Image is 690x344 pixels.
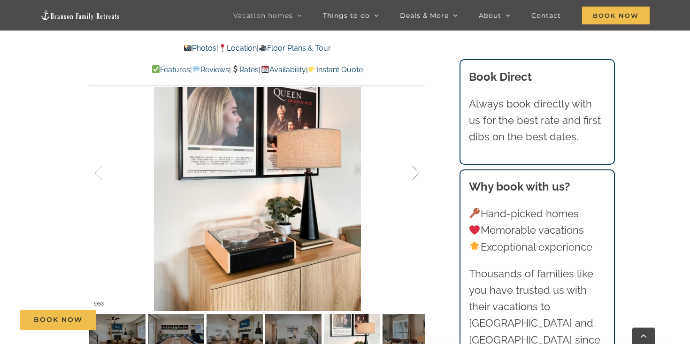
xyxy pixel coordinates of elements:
[469,241,480,252] img: 🌟
[233,12,293,19] span: Vacation homes
[261,65,269,73] img: 📆
[261,65,306,74] a: Availability
[323,12,370,19] span: Things to do
[531,12,561,19] span: Contact
[259,44,267,52] img: 🎥
[218,44,257,53] a: Location
[20,310,96,330] a: Book Now
[219,44,226,52] img: 📍
[183,44,216,53] a: Photos
[259,44,331,53] a: Floor Plans & Tour
[469,70,532,84] b: Book Direct
[152,65,160,73] img: ✅
[184,44,192,52] img: 📸
[40,10,120,21] img: Branson Family Retreats Logo
[469,178,606,195] h3: Why book with us?
[582,7,650,24] span: Book Now
[469,206,606,255] p: Hand-picked homes Memorable vacations Exceptional experience
[89,64,425,76] p: | | | |
[231,65,259,74] a: Rates
[231,65,239,73] img: 💲
[469,96,606,145] p: Always book directly with us for the best rate and first dibs on the best dates.
[308,65,363,74] a: Instant Quote
[400,12,449,19] span: Deals & More
[152,65,190,74] a: Features
[192,65,229,74] a: Reviews
[192,65,200,73] img: 💬
[469,225,480,235] img: ❤️
[469,208,480,218] img: 🔑
[308,65,316,73] img: 👉
[34,316,83,324] span: Book Now
[479,12,501,19] span: About
[89,42,425,54] p: | |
